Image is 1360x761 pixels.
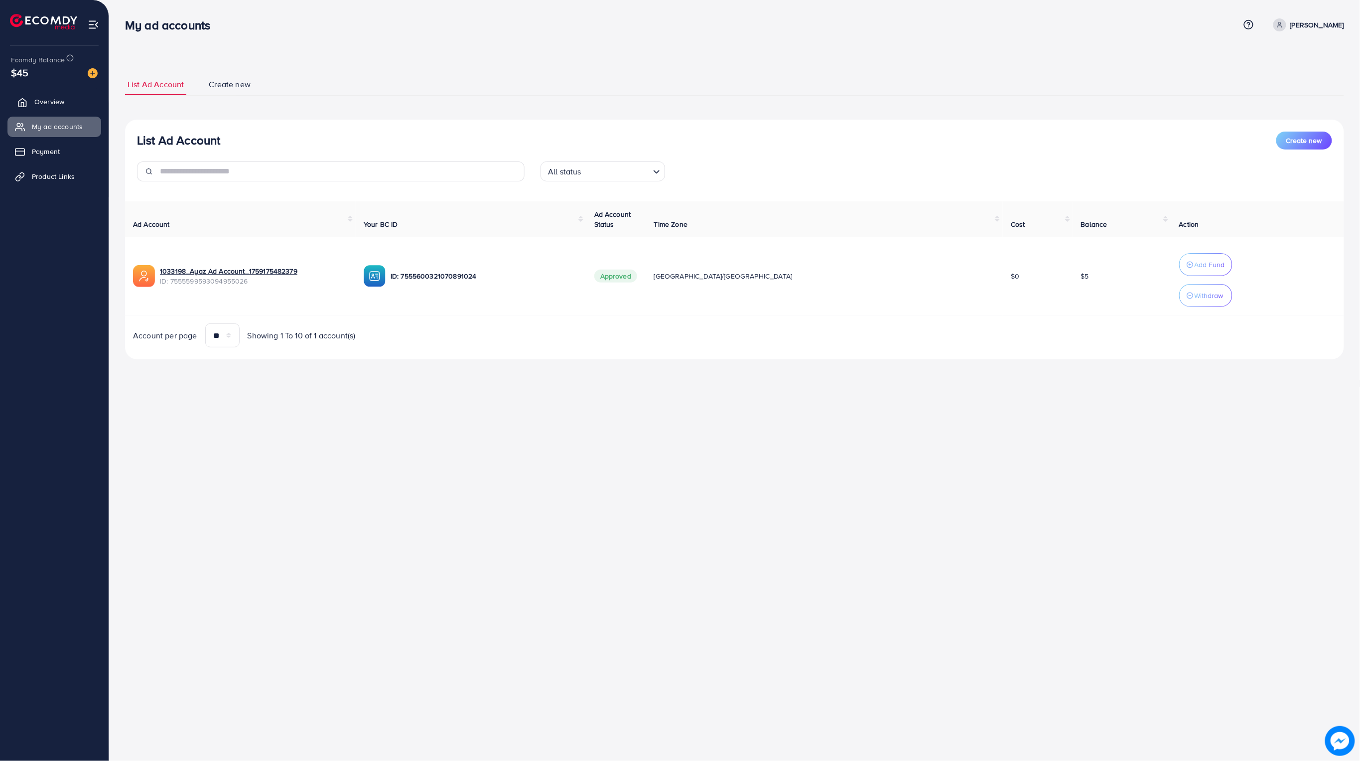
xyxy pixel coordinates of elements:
img: image [88,68,98,78]
a: 1033198_Ayaz Ad Account_1759175482379 [160,266,297,276]
span: Ad Account Status [594,209,631,229]
p: [PERSON_NAME] [1290,19,1344,31]
span: $0 [1011,271,1019,281]
span: Cost [1011,219,1025,229]
span: ID: 7555599593094955026 [160,276,348,286]
span: Balance [1081,219,1107,229]
span: All status [546,164,583,179]
a: [PERSON_NAME] [1269,18,1344,31]
p: ID: 7555600321070891024 [391,270,578,282]
h3: List Ad Account [137,133,220,148]
span: Ad Account [133,219,170,229]
span: Product Links [32,171,75,181]
span: Approved [594,270,637,283]
span: Ecomdy Balance [11,55,65,65]
h3: My ad accounts [125,18,218,32]
span: Your BC ID [364,219,398,229]
p: Withdraw [1195,290,1224,302]
div: Search for option [541,161,665,181]
span: $45 [11,65,28,80]
span: Create new [209,79,251,90]
p: Add Fund [1195,259,1225,271]
span: Action [1179,219,1199,229]
button: Withdraw [1179,284,1232,307]
div: <span class='underline'>1033198_Ayaz Ad Account_1759175482379</span></br>7555599593094955026 [160,266,348,287]
span: Payment [32,147,60,156]
span: Showing 1 To 10 of 1 account(s) [248,330,356,341]
button: Create new [1276,132,1332,150]
span: List Ad Account [128,79,184,90]
span: [GEOGRAPHIC_DATA]/[GEOGRAPHIC_DATA] [654,271,793,281]
span: Create new [1286,136,1322,146]
img: menu [88,19,99,30]
span: Account per page [133,330,197,341]
img: image [1325,726,1355,756]
a: My ad accounts [7,117,101,137]
a: Product Links [7,166,101,186]
img: ic-ba-acc.ded83a64.svg [364,265,386,287]
span: My ad accounts [32,122,83,132]
img: ic-ads-acc.e4c84228.svg [133,265,155,287]
img: logo [10,14,77,29]
input: Search for option [584,162,649,179]
a: Payment [7,142,101,161]
span: Overview [34,97,64,107]
button: Add Fund [1179,253,1232,276]
a: Overview [7,92,101,112]
span: Time Zone [654,219,687,229]
span: $5 [1081,271,1089,281]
